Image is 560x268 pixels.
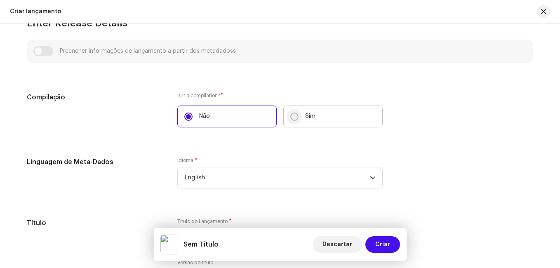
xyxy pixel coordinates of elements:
[375,236,390,253] span: Criar
[322,236,352,253] span: Descartar
[365,236,400,253] button: Criar
[27,157,164,167] h5: Linguagem de Meta-Dados
[370,167,376,188] div: dropdown trigger
[199,112,210,121] p: Não
[184,167,370,188] span: English
[184,240,219,249] h5: Sem Título
[177,218,232,225] label: Título do Lançamento
[160,235,180,254] img: e5fa9fdb-e63f-4601-973e-342a8d62940e
[177,259,213,266] label: Versão do título
[177,157,198,164] label: Idioma
[27,218,164,228] h5: Título
[177,92,383,99] label: Is it a compilation?
[27,92,164,102] h5: Compilação
[313,236,362,253] button: Descartar
[305,112,315,121] p: Sim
